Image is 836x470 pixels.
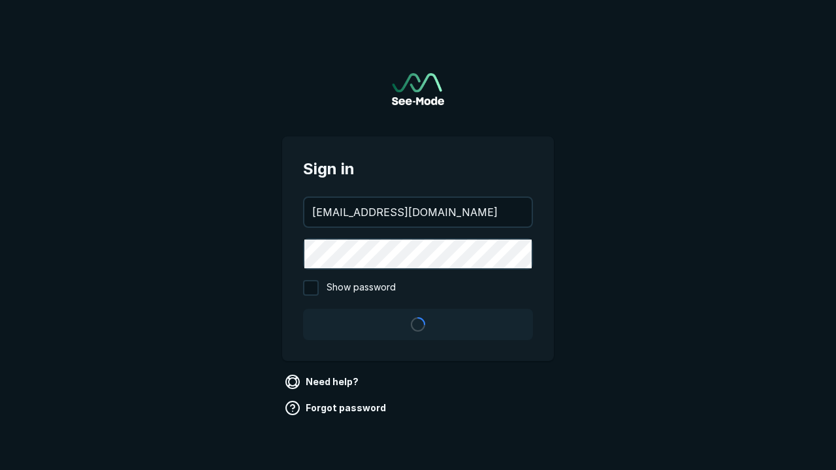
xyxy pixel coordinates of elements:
input: your@email.com [304,198,532,227]
span: Show password [327,280,396,296]
a: Need help? [282,371,364,392]
img: See-Mode Logo [392,73,444,105]
a: Go to sign in [392,73,444,105]
span: Sign in [303,157,533,181]
a: Forgot password [282,398,391,418]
